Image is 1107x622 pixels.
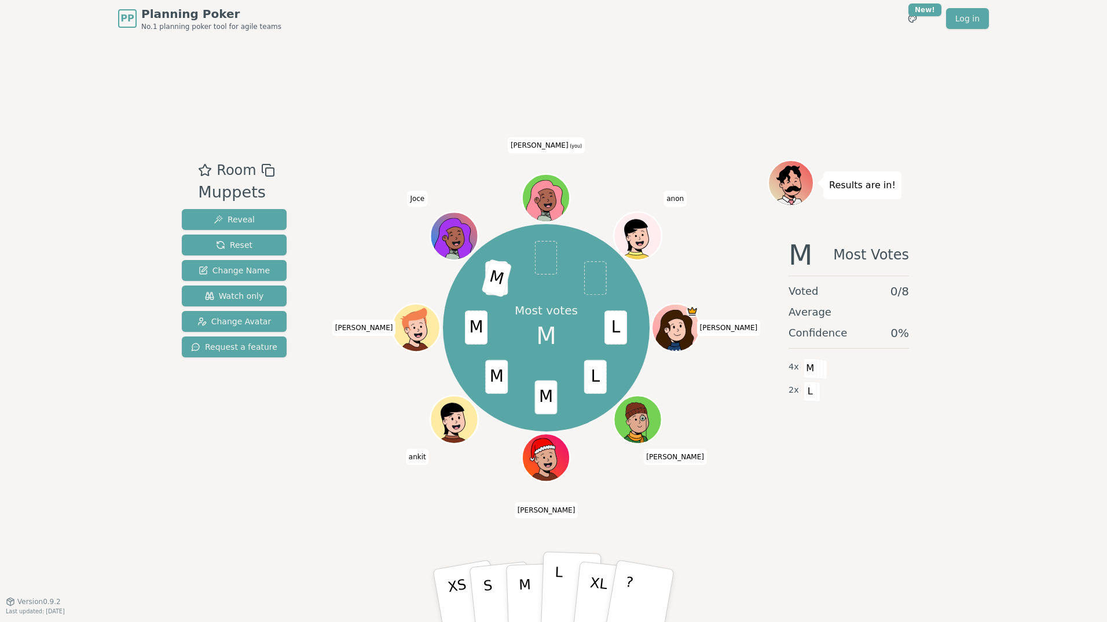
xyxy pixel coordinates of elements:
div: Muppets [198,181,274,204]
span: (you) [569,144,582,149]
span: M [486,360,508,394]
button: Change Avatar [182,311,287,332]
span: Version 0.9.2 [17,597,61,606]
span: Reset [216,239,252,251]
span: Room [217,160,256,181]
span: 2 x [789,384,799,397]
span: Change Avatar [197,316,272,327]
span: Reveal [214,214,255,225]
button: Reset [182,235,287,255]
span: No.1 planning poker tool for agile teams [141,22,281,31]
button: New! [902,8,923,29]
span: L [804,382,817,401]
span: Click to change your name [515,502,578,518]
button: Watch only [182,286,287,306]
button: Request a feature [182,336,287,357]
span: 0 / 8 [890,283,909,299]
span: PP [120,12,134,25]
span: M [789,241,812,269]
span: M [482,259,512,297]
span: Most Votes [833,241,909,269]
span: Request a feature [191,341,277,353]
span: Click to change your name [508,137,585,153]
span: Elise is the host [687,305,699,317]
span: Click to change your name [407,191,427,207]
button: Version0.9.2 [6,597,61,606]
span: 4 x [789,361,799,374]
span: M [535,380,558,414]
span: Change Name [199,265,270,276]
button: Add as favourite [198,160,212,181]
span: Click to change your name [643,448,707,464]
span: M [536,319,556,353]
span: L [584,360,607,394]
span: Last updated: [DATE] [6,608,65,614]
span: 0 % [890,325,909,341]
span: M [804,358,817,378]
span: Click to change your name [697,320,761,336]
button: Click to change your avatar [524,175,569,221]
span: M [465,311,488,345]
span: Planning Poker [141,6,281,22]
span: Average [789,304,831,320]
a: Log in [946,8,989,29]
span: Click to change your name [332,320,396,336]
span: Click to change your name [406,448,429,464]
span: Click to change your name [664,191,687,207]
span: L [605,311,628,345]
a: PPPlanning PokerNo.1 planning poker tool for agile teams [118,6,281,31]
span: Voted [789,283,819,299]
p: Most votes [515,302,578,319]
button: Change Name [182,260,287,281]
p: Results are in! [829,177,896,193]
div: New! [908,3,941,16]
button: Reveal [182,209,287,230]
span: Confidence [789,325,847,341]
span: Watch only [205,290,264,302]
